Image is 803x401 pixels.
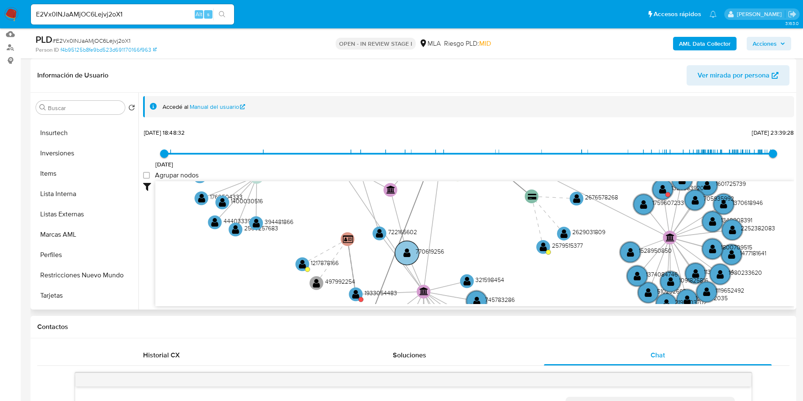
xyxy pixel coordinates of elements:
text:  [253,218,260,228]
span: Accesos rápidos [654,10,701,19]
text:  [684,294,691,304]
text:  [528,194,536,200]
text:  [560,228,568,238]
span: Riesgo PLD: [444,39,491,48]
text: 1933054483 [364,288,397,297]
text: 2252382083 [741,224,775,232]
div: MLA [419,39,441,48]
text: 770619256 [416,247,444,256]
button: Buscar [39,104,46,111]
text: 2579515377 [552,241,583,250]
span: Acciones [753,37,777,50]
text: 444033398 [224,216,254,225]
text:  [709,216,716,226]
text: 2629031809 [572,228,605,236]
text:  [352,289,359,299]
span: Historial CX [143,350,180,360]
text:  [386,185,395,194]
text:  [464,276,471,286]
text:  [728,249,735,259]
text: D [470,303,473,309]
text: 1528950850 [639,246,672,255]
text: 1217878166 [311,258,339,267]
text:  [645,288,652,297]
text: 394481866 [265,217,293,226]
text:  [573,194,580,203]
a: Notificaciones [709,11,717,18]
button: Aprobados [33,306,138,326]
h1: Contactos [37,323,789,331]
text:  [299,259,306,269]
text:  [666,233,675,241]
text: 1119652492 [715,286,744,295]
button: Volver al orden por defecto [128,104,135,113]
span: [DATE] [155,160,174,169]
text: 1477181641 [740,249,766,257]
span: MID [479,39,491,48]
span: Chat [651,350,665,360]
span: 3.163.0 [785,20,799,27]
text: 1601725739 [716,180,746,188]
text:  [704,180,711,190]
button: Restricciones Nuevo Mundo [33,265,138,285]
span: Ver mirada por persona [698,65,770,86]
text:  [627,247,634,257]
text:  [376,228,383,238]
text:  [343,235,353,243]
p: OPEN - IN REVIEW STAGE I [336,38,416,50]
text: 2193703702 [675,298,707,306]
text:  [679,174,686,184]
button: Lista Interna [33,184,138,204]
a: f4b95125b8fe9bd523d691170166f963 [61,46,157,54]
text: 1080233620 [728,268,762,277]
button: Ver mirada por persona [687,65,789,86]
text: 1400030516 [231,196,263,205]
text:  [663,299,670,308]
input: Buscar [48,104,121,112]
text:  [403,248,411,257]
text: 705935992 [704,194,734,203]
text:  [640,199,647,209]
text: 1760504333 [210,193,243,201]
button: Tarjetas [33,285,138,306]
text:  [211,217,218,227]
b: Person ID [36,46,59,54]
text:  [254,173,259,181]
button: Marcas AML [33,224,138,245]
b: PLD [36,33,52,46]
input: Agrupar nodos [143,172,150,179]
button: Perfiles [33,245,138,265]
text: 1290260239 [691,174,724,183]
span: Alt [196,10,202,18]
span: [DATE] 23:39:28 [752,128,794,137]
button: Acciones [747,37,791,50]
text:  [692,268,699,278]
span: s [207,10,210,18]
text:  [219,197,226,207]
text: 321598454 [475,275,504,284]
button: Inversiones [33,143,138,163]
text:  [717,269,724,279]
text: 1374084746 [646,270,678,279]
p: gustavo.deseta@mercadolibre.com [737,10,785,18]
h1: Información de Usuario [37,71,108,80]
span: [DATE] 18:48:32 [144,128,185,137]
text:  [703,287,710,296]
a: Salir [788,10,797,19]
text: 1137996704 [704,268,734,276]
text:  [692,195,699,205]
text: 1091825816 [679,276,708,284]
button: Listas Externas [33,204,138,224]
a: Manual del usuario [190,103,246,111]
text: 1759607233 [652,199,684,207]
text:  [232,224,239,234]
text:  [473,296,480,306]
text: 510232695 [657,287,686,295]
button: Insurtech [33,123,138,143]
span: Soluciones [393,350,426,360]
button: search-icon [213,8,231,20]
text: 1326583920 [671,184,704,192]
button: Items [33,163,138,184]
text:  [419,287,428,295]
button: AML Data Collector [673,37,737,50]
